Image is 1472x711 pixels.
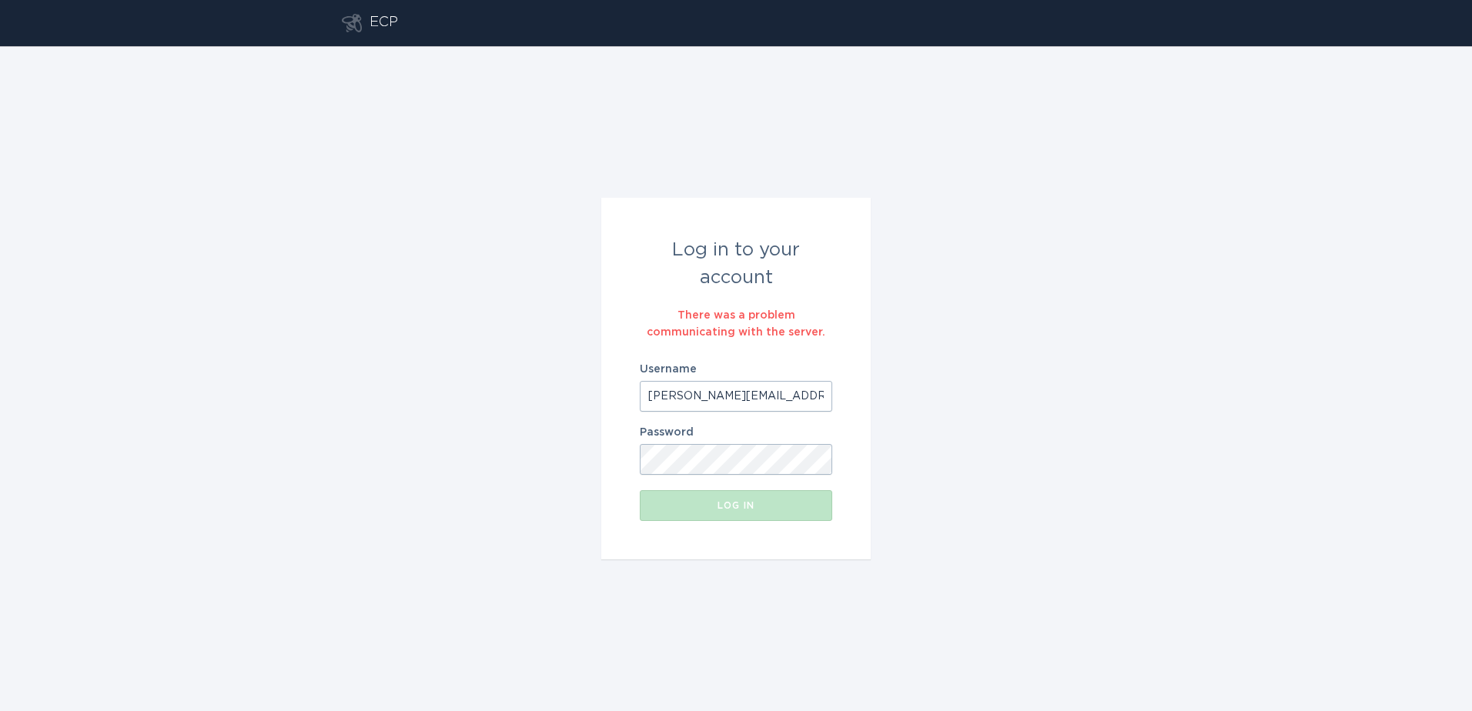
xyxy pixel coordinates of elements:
[640,307,832,341] div: There was a problem communicating with the server.
[640,427,832,438] label: Password
[370,14,398,32] div: ECP
[640,490,832,521] button: Log in
[640,236,832,292] div: Log in to your account
[640,364,832,375] label: Username
[342,14,362,32] button: Go to dashboard
[647,501,825,510] div: Log in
